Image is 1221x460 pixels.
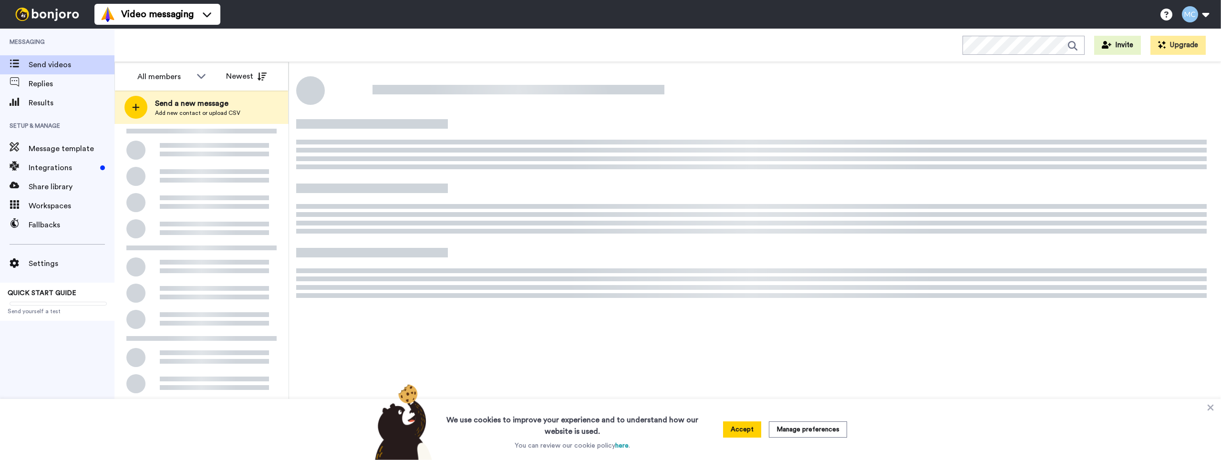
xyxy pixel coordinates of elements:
img: bj-logo-header-white.svg [11,8,83,21]
span: Send a new message [155,98,240,109]
span: Results [29,97,114,109]
button: Upgrade [1150,36,1206,55]
span: Share library [29,181,114,193]
span: Integrations [29,162,96,174]
div: All members [137,71,192,82]
button: Manage preferences [769,421,847,438]
button: Invite [1094,36,1141,55]
img: bear-with-cookie.png [366,384,437,460]
button: Accept [723,421,761,438]
h3: We use cookies to improve your experience and to understand how our website is used. [437,409,708,437]
span: Fallbacks [29,219,114,231]
span: Replies [29,78,114,90]
a: here [615,442,629,449]
img: vm-color.svg [100,7,115,22]
span: Workspaces [29,200,114,212]
span: Message template [29,143,114,154]
button: Newest [219,67,274,86]
span: Send videos [29,59,114,71]
p: You can review our cookie policy . [515,441,630,450]
span: QUICK START GUIDE [8,290,76,296]
span: Add new contact or upload CSV [155,109,240,117]
span: Video messaging [121,8,194,21]
span: Settings [29,258,114,269]
span: Send yourself a test [8,307,107,315]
